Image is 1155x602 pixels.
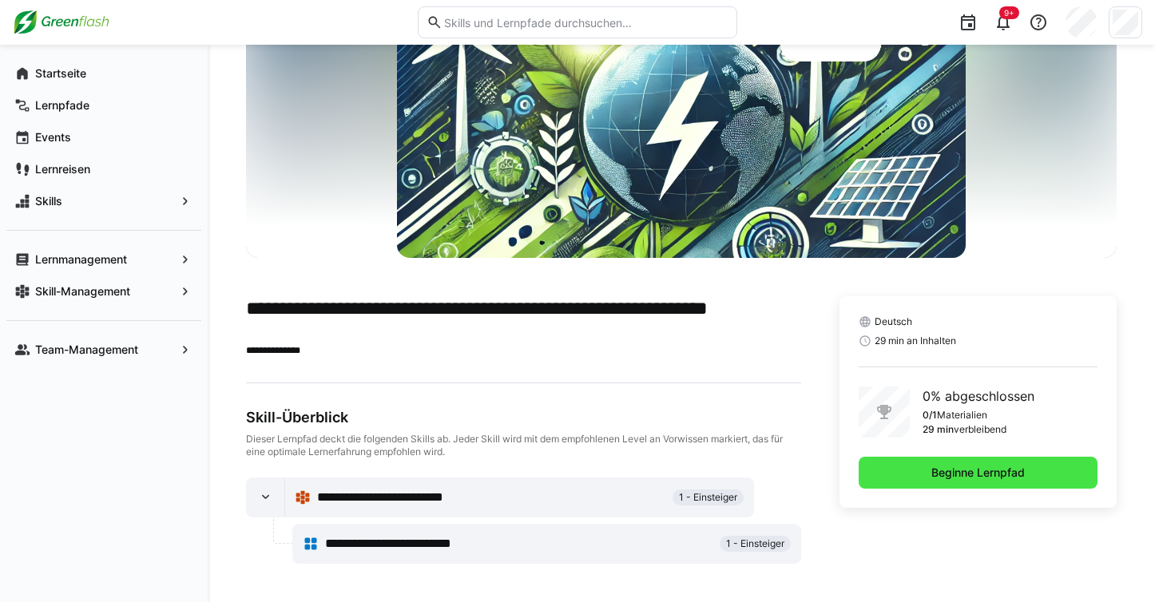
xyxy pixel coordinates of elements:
div: Dieser Lernpfad deckt die folgenden Skills ab. Jeder Skill wird mit dem empfohlenen Level an Vorw... [246,433,801,458]
p: 0% abgeschlossen [923,386,1034,406]
span: 1 - Einsteiger [679,491,737,504]
p: Materialien [937,409,987,422]
span: 29 min an Inhalten [875,335,956,347]
div: Skill-Überblick [246,409,801,426]
span: 9+ [1004,8,1014,18]
p: 0/1 [923,409,937,422]
p: verbleibend [954,423,1006,436]
p: 29 min [923,423,954,436]
span: Deutsch [875,315,912,328]
input: Skills und Lernpfade durchsuchen… [443,15,728,30]
button: Beginne Lernpfad [859,457,1097,489]
span: Beginne Lernpfad [929,465,1027,481]
span: 1 - Einsteiger [726,537,784,550]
